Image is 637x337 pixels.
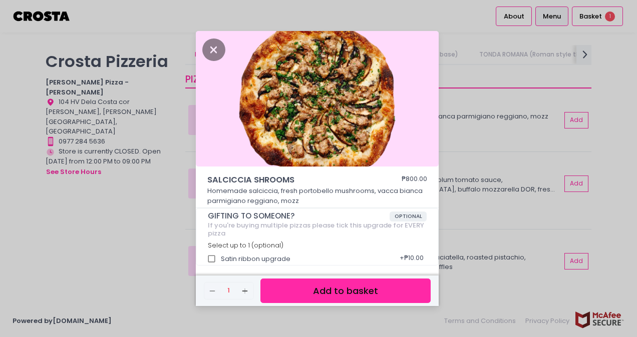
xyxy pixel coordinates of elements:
[396,249,427,268] div: + ₱10.00
[208,211,390,220] span: GIFTING TO SOMEONE?
[207,186,428,205] p: Homemade salciccia, fresh portobello mushrooms, vacca bianca parmigiano reggiano, mozz
[402,174,427,186] div: ₱800.00
[208,241,283,249] span: Select up to 1 (optional)
[260,278,431,303] button: Add to basket
[390,211,427,221] span: OPTIONAL
[207,174,373,186] span: SALCICCIA SHROOMS
[196,31,439,167] img: SALCICCIA SHROOMS
[202,44,225,54] button: Close
[208,221,427,237] div: If you're buying multiple pizzas please tick this upgrade for EVERY pizza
